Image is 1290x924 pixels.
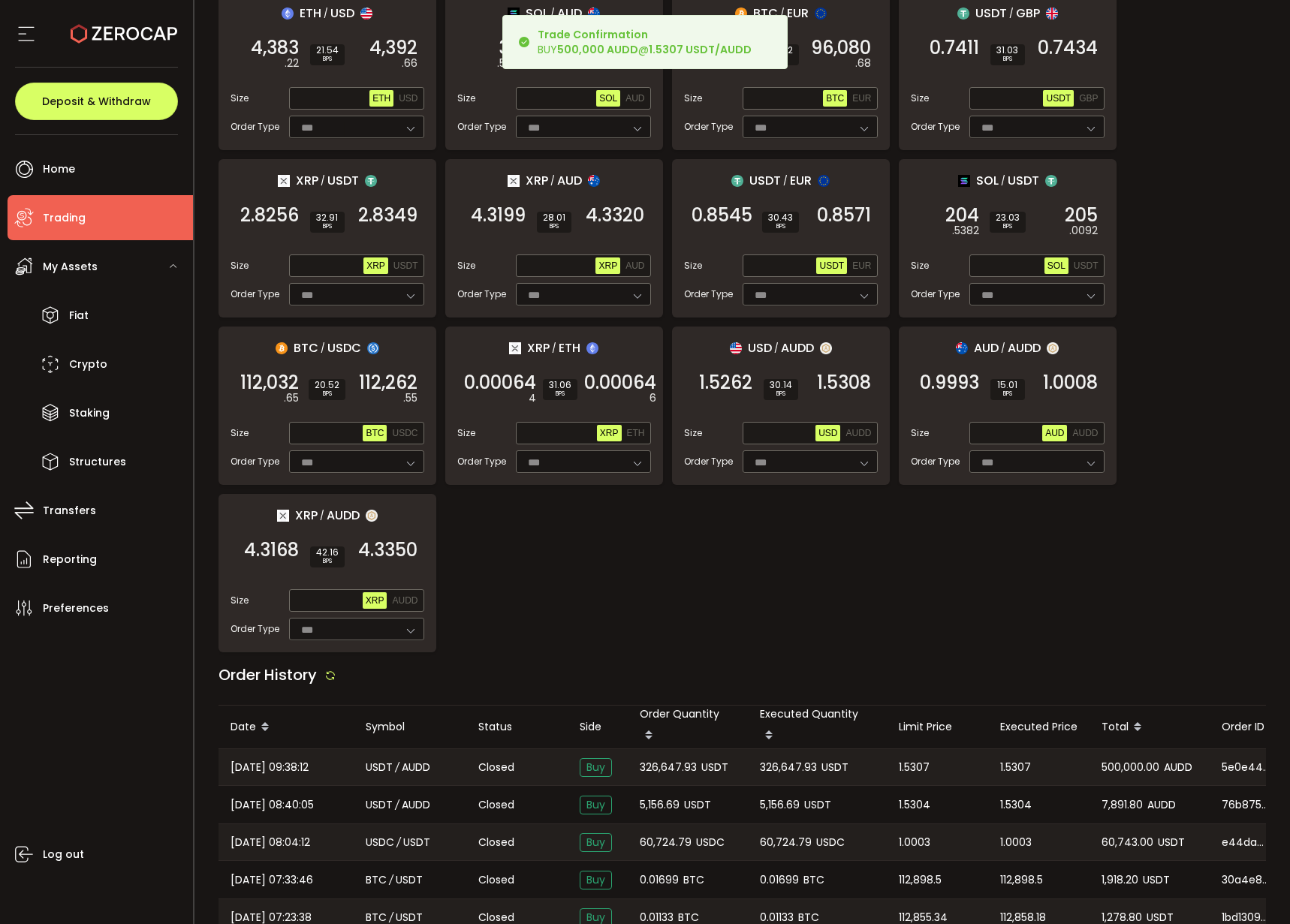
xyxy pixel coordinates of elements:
[231,120,279,134] span: Order Type
[366,796,393,814] span: USDT
[818,175,830,187] img: eur_portfolio.svg
[760,871,799,889] span: 0.01699
[464,375,536,390] span: 0.00064
[1047,260,1065,271] span: SOL
[315,381,339,390] span: 20.52
[366,510,378,522] img: zuPXiwguUFiBOIQyqLOiXsnnNitlx7q4LCwEbLHADjIpTka+Lip0HH8D0VTrd02z+wEAAAAASUVORK5CYII=
[367,342,379,354] img: usdc_portfolio.svg
[911,455,960,468] span: Order Type
[1222,760,1270,775] span: 5e0e4413-b65e-4080-b4c7-b06b98359be7
[402,759,430,776] span: AUDD
[402,796,430,814] span: AUDD
[735,8,747,20] img: btc_portfolio.svg
[316,46,339,55] span: 21.54
[43,256,98,278] span: My Assets
[315,390,339,399] i: BPS
[550,7,555,20] em: /
[783,174,788,188] em: /
[811,41,871,56] span: 96,080
[684,455,733,468] span: Order Type
[852,260,871,271] span: EUR
[996,222,1020,231] i: BPS
[598,260,617,271] span: XRP
[550,174,555,188] em: /
[1222,835,1270,850] span: e44dadc6-e614-4e59-80fb-dd6de4774081
[403,834,430,851] span: USDT
[595,257,620,274] button: XRP
[1069,223,1098,239] em: .0092
[958,175,970,187] img: sol_portfolio.png
[855,56,871,71] em: .68
[557,4,582,23] span: AUD
[748,339,772,357] span: USD
[821,759,848,776] span: USDT
[396,90,420,107] button: USD
[1009,7,1014,20] em: /
[43,207,86,229] span: Trading
[1102,834,1153,851] span: 60,743.00
[219,664,317,685] span: Order History
[244,543,299,558] span: 4.3168
[699,375,752,390] span: 1.5262
[1038,41,1098,56] span: 0.7434
[597,425,622,441] button: XRP
[466,718,568,736] div: Status
[887,718,988,736] div: Limit Price
[231,455,279,468] span: Order Type
[649,42,752,57] b: 1.5307 USDT/AUDD
[815,425,840,441] button: USD
[327,171,359,190] span: USDT
[1076,90,1101,107] button: GBP
[396,871,423,889] span: USDT
[1222,797,1270,813] span: 76b87537-87b7-4b32-9651-6a8145a07aff
[392,428,417,438] span: USDC
[596,90,620,107] button: SOL
[696,834,725,851] span: USDC
[600,428,619,438] span: XRP
[1045,428,1064,438] span: AUD
[285,56,299,71] em: .22
[920,375,979,390] span: 0.9993
[899,796,930,814] span: 1.5304
[457,120,506,134] span: Order Type
[240,208,299,223] span: 2.8256
[650,390,656,406] em: 6
[753,4,778,23] span: BTC
[1001,174,1005,188] em: /
[231,426,249,440] span: Size
[945,208,979,223] span: 204
[276,342,288,354] img: btc_portfolio.svg
[294,339,318,357] span: BTC
[996,213,1020,222] span: 23.03
[820,342,832,354] img: zuPXiwguUFiBOIQyqLOiXsnnNitlx7q4LCwEbLHADjIpTka+Lip0HH8D0VTrd02z+wEAAAAASUVORK5CYII=
[1069,425,1101,441] button: AUDD
[952,223,979,239] em: .5382
[787,4,809,23] span: EUR
[627,428,645,438] span: ETH
[395,759,399,776] em: /
[457,259,475,272] span: Size
[316,213,339,222] span: 32.91
[599,93,617,104] span: SOL
[295,506,318,525] span: XRP
[692,208,752,223] span: 0.8545
[845,428,871,438] span: AUDD
[790,171,812,190] span: EUR
[996,46,1019,55] span: 31.03
[1147,796,1176,814] span: AUDD
[1000,871,1043,889] span: 112,898.5
[543,213,565,222] span: 28.01
[1043,375,1098,390] span: 1.0008
[584,375,656,390] span: 0.00064
[538,27,752,57] div: BUY @
[366,595,384,606] span: XRP
[557,171,582,190] span: AUD
[1158,834,1185,851] span: USDT
[684,426,702,440] span: Size
[823,90,847,107] button: BTC
[231,92,249,105] span: Size
[1047,342,1059,354] img: zuPXiwguUFiBOIQyqLOiXsnnNitlx7q4LCwEbLHADjIpTka+Lip0HH8D0VTrd02z+wEAAAAASUVORK5CYII=
[817,208,871,223] span: 0.8571
[1046,8,1058,20] img: gbp_portfolio.svg
[996,390,1019,399] i: BPS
